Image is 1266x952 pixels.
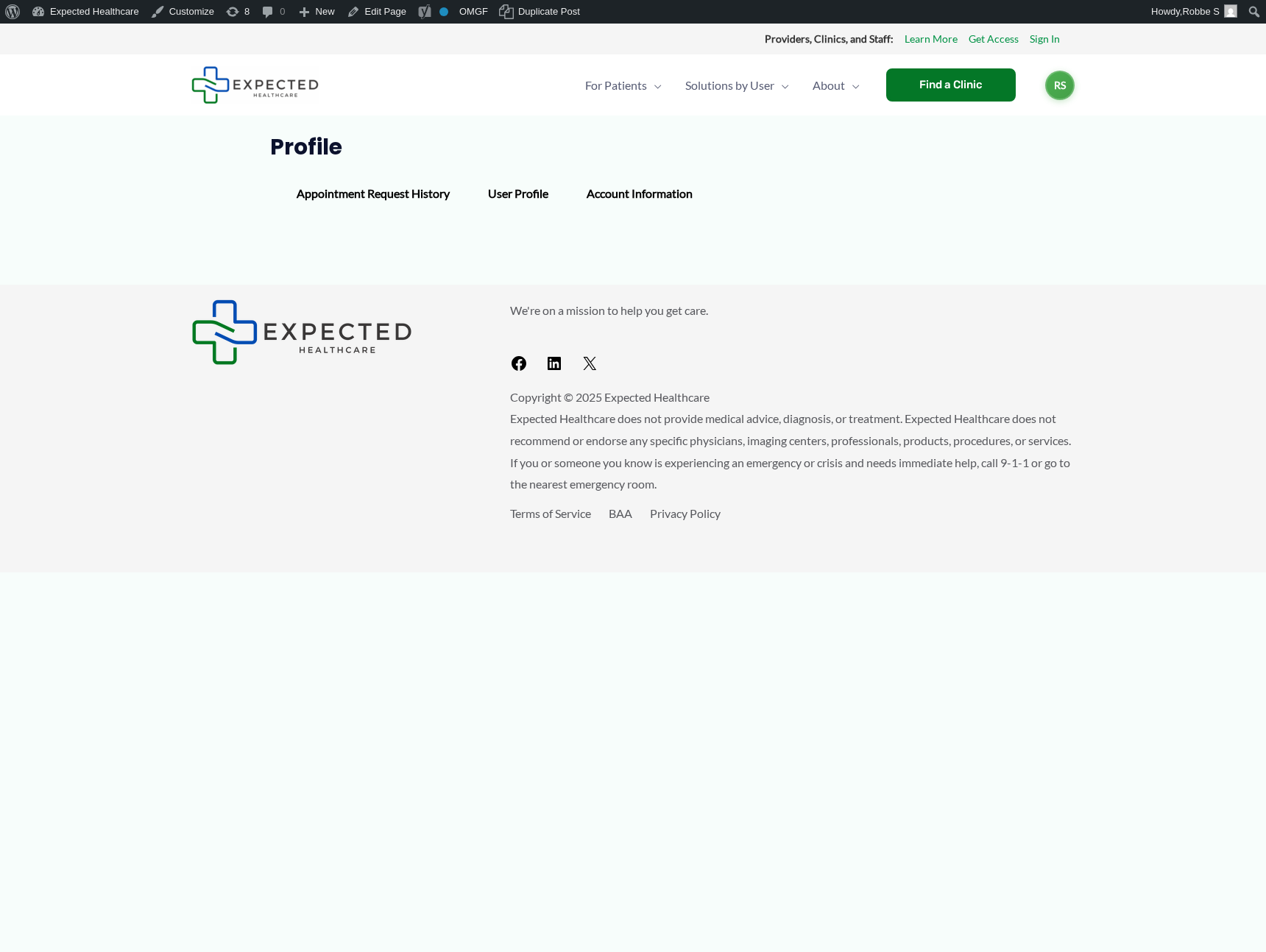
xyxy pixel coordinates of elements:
[510,502,1075,558] aside: Footer Widget 3
[845,60,860,111] span: Menu Toggle
[510,299,1075,378] aside: Footer Widget 2
[439,7,448,16] div: No index
[685,60,774,111] span: Solutions by User
[270,134,997,160] h1: Profile
[647,60,662,111] span: Menu Toggle
[774,60,789,111] span: Menu Toggle
[469,172,567,215] div: User Profile
[969,29,1019,49] a: Get Access
[650,506,721,520] a: Privacy Policy
[673,60,801,111] a: Solutions by UserMenu Toggle
[567,172,712,215] div: Account Information
[191,66,319,104] img: Expected Healthcare Logo - side, dark font, small
[510,299,1075,322] p: We're on a mission to help you get care.
[510,390,710,404] span: Copyright © 2025 Expected Healthcare
[886,68,1016,102] a: Find a Clinic
[1030,29,1060,49] a: Sign In
[510,506,591,520] a: Terms of Service
[510,411,1071,491] span: Expected Healthcare does not provide medical advice, diagnosis, or treatment. Expected Healthcare...
[609,506,632,520] a: BAA
[813,60,845,111] span: About
[905,29,958,49] a: Learn More
[765,32,894,45] strong: Providers, Clinics, and Staff:
[277,172,469,215] div: Appointment Request History
[1045,71,1075,100] a: RS
[573,60,673,111] a: For PatientsMenu Toggle
[573,60,871,111] nav: Primary Site Navigation
[191,299,473,365] aside: Footer Widget 1
[191,299,412,365] img: Expected Healthcare Logo - side, dark font, small
[801,60,871,111] a: AboutMenu Toggle
[1182,6,1220,17] span: Robbe S
[585,60,647,111] span: For Patients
